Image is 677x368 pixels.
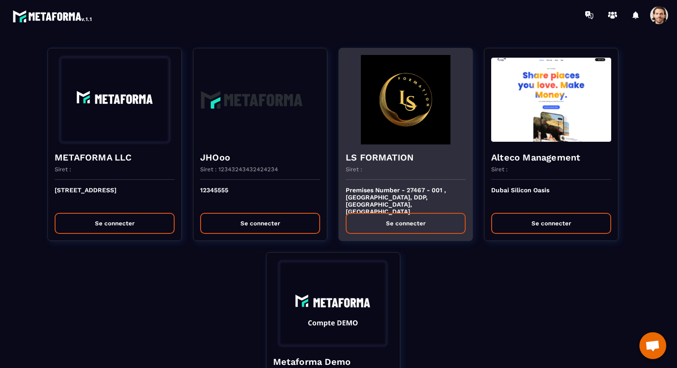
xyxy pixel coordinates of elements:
[55,55,175,144] img: funnel-background
[200,186,320,206] p: 12345555
[200,166,278,173] p: Siret : 12343243432424234
[55,151,175,164] h4: METAFORMA LLC
[200,213,320,234] button: Se connecter
[491,151,611,164] h4: Alteco Management
[491,166,508,173] p: Siret :
[55,166,71,173] p: Siret :
[346,55,466,144] img: funnel-background
[346,166,362,173] p: Siret :
[55,186,175,206] p: [STREET_ADDRESS]
[491,55,611,144] img: funnel-background
[13,8,93,24] img: logo
[273,259,393,349] img: funnel-background
[639,332,666,359] a: Ouvrir le chat
[200,55,320,144] img: funnel-background
[55,213,175,234] button: Se connecter
[273,355,393,368] h4: Metaforma Demo
[491,186,611,206] p: Dubai Silicon Oasis
[491,213,611,234] button: Se connecter
[346,213,466,234] button: Se connecter
[200,151,320,164] h4: JHOoo
[346,186,466,206] p: Premises Number - 27467 - 001 , [GEOGRAPHIC_DATA], DDP, [GEOGRAPHIC_DATA], [GEOGRAPHIC_DATA]
[346,151,466,164] h4: LS FORMATION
